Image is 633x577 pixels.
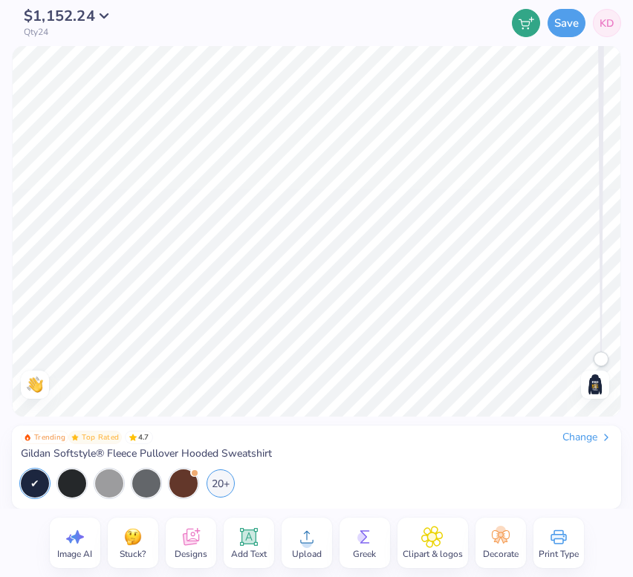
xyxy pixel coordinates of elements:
span: Stuck? [120,548,146,560]
img: Stuck? [122,526,144,548]
span: Gildan Softstyle® Fleece Pullover Hooded Sweatshirt [21,447,272,460]
span: Qty 24 [24,27,48,37]
img: Top Rated sort [71,434,79,441]
span: Add Text [231,548,267,560]
div: Accessibility label [594,351,608,366]
span: Designs [175,548,207,560]
div: Change [562,431,612,444]
button: Save [548,9,585,37]
span: Image AI [57,548,92,560]
span: Upload [292,548,322,560]
span: Decorate [483,548,519,560]
img: Trending sort [24,434,31,441]
span: Print Type [539,548,579,560]
a: KD [593,9,621,37]
button: $1,152.24 [24,9,117,24]
span: Greek [353,548,376,560]
span: $1,152.24 [24,6,95,26]
button: Badge Button [21,431,68,444]
div: 20+ [207,469,235,498]
span: Top Rated [82,434,119,441]
span: Trending [34,434,65,441]
span: Clipart & logos [403,548,463,560]
span: 4.7 [125,431,153,444]
span: KD [600,16,614,31]
button: Badge Button [68,431,122,444]
img: Back [583,373,607,397]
